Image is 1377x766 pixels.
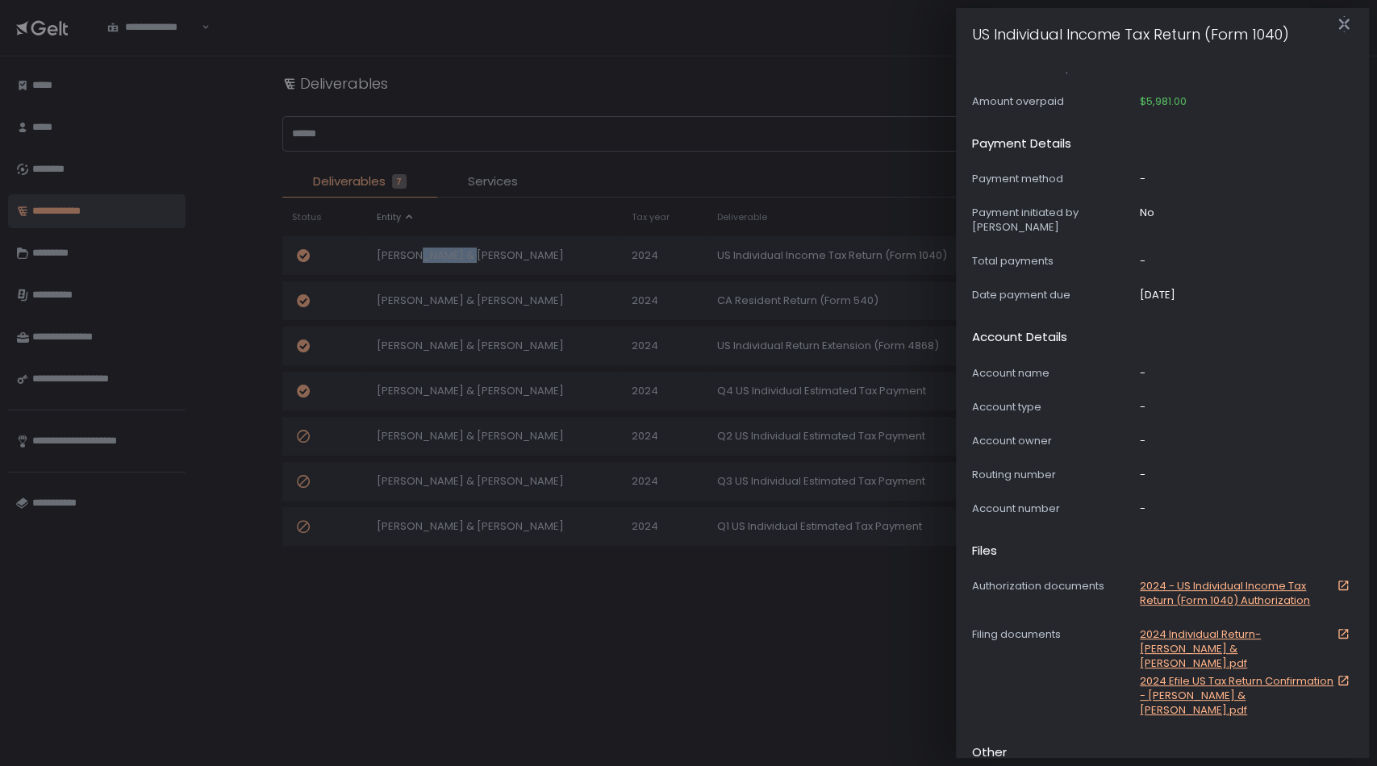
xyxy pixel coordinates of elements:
div: [DATE] [1140,288,1175,302]
div: - [1140,434,1145,448]
span: $5,981.00 [1140,94,1187,109]
div: Account number [972,502,1133,516]
div: Routing number [972,468,1133,482]
h2: Files [972,542,997,560]
div: Date payment due [972,288,1133,302]
div: - [1140,254,1145,269]
div: Total payments [972,254,1133,269]
div: Payment method [972,172,1133,186]
div: Account owner [972,434,1133,448]
div: Payment initiated by [PERSON_NAME] [972,206,1133,235]
div: - [1140,172,1145,186]
div: Filing documents [972,627,1133,642]
div: Authorization documents [972,579,1133,593]
a: 2024 Efile US Tax Return Confirmation - [PERSON_NAME] & [PERSON_NAME].pdf [1140,674,1353,718]
div: Account type [972,400,1133,414]
h2: Other [972,743,1007,762]
a: 2024 - US Individual Income Tax Return (Form 1040) Authorization [1140,579,1353,608]
a: 2024 Individual Return- [PERSON_NAME] & [PERSON_NAME].pdf [1140,627,1353,671]
div: - [1140,468,1145,482]
div: - [1140,400,1145,414]
div: - [1140,502,1145,516]
div: Account name [972,366,1133,381]
div: No [1140,206,1154,220]
h2: Payment details [972,135,1071,153]
div: Amount overpaid [972,94,1133,109]
h2: Account details [972,328,1067,347]
div: - [1140,366,1145,381]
